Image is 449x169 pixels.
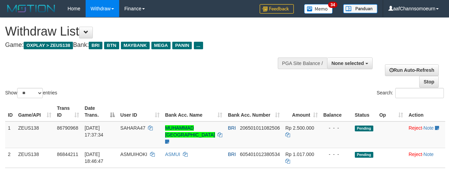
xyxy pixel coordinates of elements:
th: Trans ID: activate to sort column ascending [54,102,82,121]
th: User ID: activate to sort column ascending [117,102,162,121]
div: PGA Site Balance / [278,57,327,69]
a: Reject [409,152,422,157]
th: Balance [321,102,352,121]
span: None selected [332,61,364,66]
a: Reject [409,125,422,131]
a: Note [424,125,434,131]
img: panduan.png [343,4,377,13]
span: ASMUIHOKI [120,152,147,157]
th: ID [5,102,15,121]
th: Action [406,102,445,121]
a: Run Auto-Refresh [385,64,439,76]
span: 86844211 [57,152,78,157]
span: BRI [89,42,102,49]
span: OXPLAY > ZEUS138 [24,42,73,49]
td: 2 [5,148,15,167]
button: None selected [327,57,373,69]
td: · [406,148,445,167]
span: MAYBANK [121,42,150,49]
td: ZEUS138 [15,121,54,148]
span: PANIN [172,42,192,49]
span: Rp 2.500.000 [285,125,314,131]
span: BTN [104,42,119,49]
span: [DATE] 18:46:47 [85,152,103,164]
span: [DATE] 17:37:34 [85,125,103,138]
div: - - - [323,151,349,158]
th: Game/API: activate to sort column ascending [15,102,54,121]
input: Search: [395,88,444,98]
h1: Withdraw List [5,25,292,38]
label: Search: [377,88,444,98]
span: Pending [355,152,373,158]
span: BRI [228,125,236,131]
a: Stop [419,76,439,88]
div: - - - [323,125,349,131]
th: Date Trans.: activate to sort column descending [82,102,117,121]
span: MEGA [151,42,171,49]
span: ... [194,42,203,49]
td: ZEUS138 [15,148,54,167]
span: Rp 1.017.000 [285,152,314,157]
label: Show entries [5,88,57,98]
td: 1 [5,121,15,148]
h4: Game: Bank: [5,42,292,49]
img: Feedback.jpg [260,4,294,14]
td: · [406,121,445,148]
th: Op: activate to sort column ascending [376,102,406,121]
a: MUHAMMAD [GEOGRAPHIC_DATA] [165,125,215,138]
span: SAHARA47 [120,125,145,131]
a: ASMUI [165,152,180,157]
img: MOTION_logo.png [5,3,57,14]
span: Copy 605401012380534 to clipboard [240,152,280,157]
img: Button%20Memo.svg [304,4,333,14]
span: 86790968 [57,125,78,131]
span: BRI [228,152,236,157]
span: Pending [355,126,373,131]
th: Bank Acc. Number: activate to sort column ascending [225,102,283,121]
span: Copy 206501011082506 to clipboard [240,125,280,131]
select: Showentries [17,88,43,98]
span: 34 [328,2,337,8]
th: Status [352,102,377,121]
th: Amount: activate to sort column ascending [283,102,321,121]
a: Note [424,152,434,157]
th: Bank Acc. Name: activate to sort column ascending [162,102,225,121]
